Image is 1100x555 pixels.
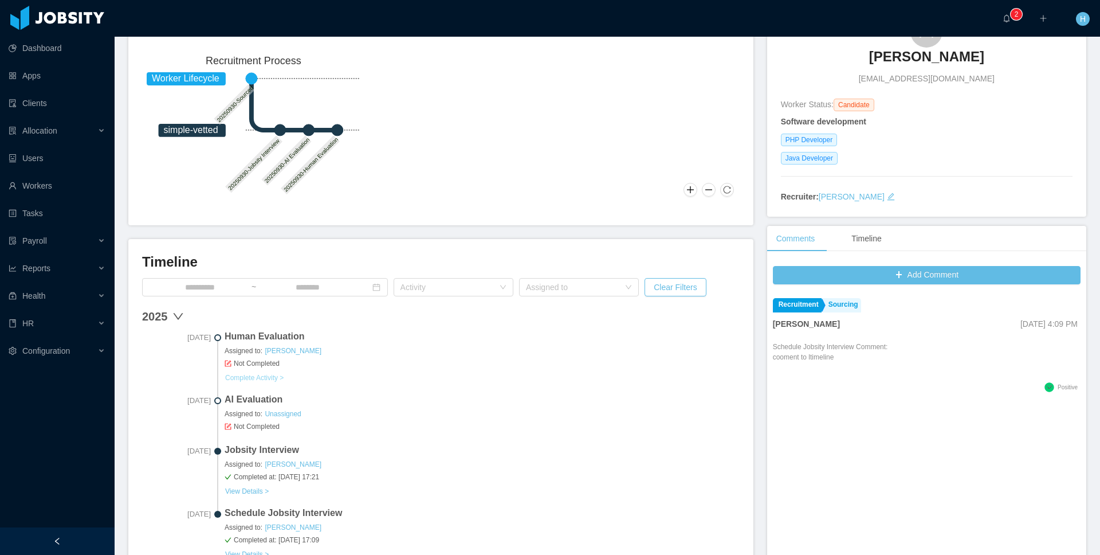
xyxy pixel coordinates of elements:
h3: Timeline [142,253,740,271]
tspan: simple-vetted [164,125,218,135]
div: Activity [400,282,494,293]
a: [PERSON_NAME] [869,48,984,73]
strong: Recruiter: [781,192,819,201]
span: Schedule Jobsity Interview [225,506,740,520]
span: Assigned to: [225,409,740,419]
div: Comments [767,226,824,252]
p: 2 [1015,9,1019,20]
span: Assigned to: [225,346,740,356]
span: Allocation [22,126,57,135]
div: Schedule Jobsity Interview Comment: [773,342,888,380]
i: icon: check [225,474,231,480]
span: Payroll [22,236,47,245]
i: icon: down [500,284,506,292]
text: 20250930-Jobsity Interview [227,137,281,191]
p: cooment to ltimeline [773,352,888,362]
i: icon: solution [9,127,17,135]
span: Completed at: [DATE] 17:21 [225,472,740,482]
a: [PERSON_NAME] [819,192,885,201]
span: [EMAIL_ADDRESS][DOMAIN_NAME] [859,73,995,85]
strong: [PERSON_NAME] [773,319,840,329]
i: icon: edit [887,193,895,201]
i: icon: book [9,319,17,327]
a: Recruitment [773,298,822,312]
a: Unassigned [264,409,301,419]
a: [PERSON_NAME] [264,460,322,469]
span: [DATE] [142,395,211,407]
strong: Software development [781,117,866,126]
a: Sourcing [823,298,861,312]
span: AI Evaluation [225,393,740,407]
a: icon: appstoreApps [9,64,105,87]
i: icon: medicine-box [9,292,17,300]
span: Configuration [22,346,70,355]
span: Not Completed [225,421,740,432]
span: Health [22,291,45,300]
button: Zoom In [683,183,697,197]
span: Reports [22,264,50,273]
span: H [1080,12,1086,26]
span: Assigned to: [225,459,740,470]
text: 20250930-Sourced [216,84,255,123]
a: icon: robotUsers [9,147,105,170]
span: Candidate [834,99,874,111]
a: icon: pie-chartDashboard [9,37,105,60]
div: 2025 down [142,308,740,325]
span: Not Completed [225,358,740,369]
i: icon: form [225,423,231,430]
button: Reset Zoom [720,183,734,197]
button: Zoom Out [702,183,716,197]
span: PHP Developer [781,134,838,146]
span: Java Developer [781,152,838,165]
i: icon: calendar [372,283,380,291]
span: Completed at: [DATE] 17:09 [225,535,740,545]
span: [DATE] [142,332,211,343]
i: icon: line-chart [9,264,17,272]
sup: 2 [1011,9,1022,20]
tspan: Worker Lifecycle [152,73,219,83]
h3: [PERSON_NAME] [869,48,984,66]
span: Worker Status: [781,100,834,109]
a: [PERSON_NAME] [264,523,322,532]
div: Assigned to [526,282,619,293]
span: [DATE] 4:09 PM [1020,319,1078,329]
a: [PERSON_NAME] [264,346,322,355]
i: icon: bell [1003,14,1011,22]
text: Recruitment Process [206,55,301,67]
span: [DATE] [142,509,211,520]
text: 20250930-Human Evaluation [282,136,339,193]
a: icon: auditClients [9,92,105,115]
span: Positive [1058,384,1078,390]
div: Timeline [842,226,890,252]
span: Assigned to: [225,522,740,533]
a: icon: userWorkers [9,174,105,197]
i: icon: plus [1039,14,1047,22]
i: icon: form [225,360,231,367]
button: Clear Filters [645,278,706,296]
i: icon: down [625,284,632,292]
text: 20250930-AI Evaluation [264,136,311,184]
a: Complete Activity > [225,373,284,382]
a: View Details > [225,487,269,496]
i: icon: file-protect [9,237,17,245]
span: Jobsity Interview [225,443,740,457]
span: Human Evaluation [225,330,740,343]
a: icon: profileTasks [9,202,105,225]
span: HR [22,319,34,328]
button: icon: plusAdd Comment [773,266,1081,284]
i: icon: check [225,537,231,544]
span: [DATE] [142,445,211,457]
i: icon: setting [9,347,17,355]
span: down [172,311,184,322]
